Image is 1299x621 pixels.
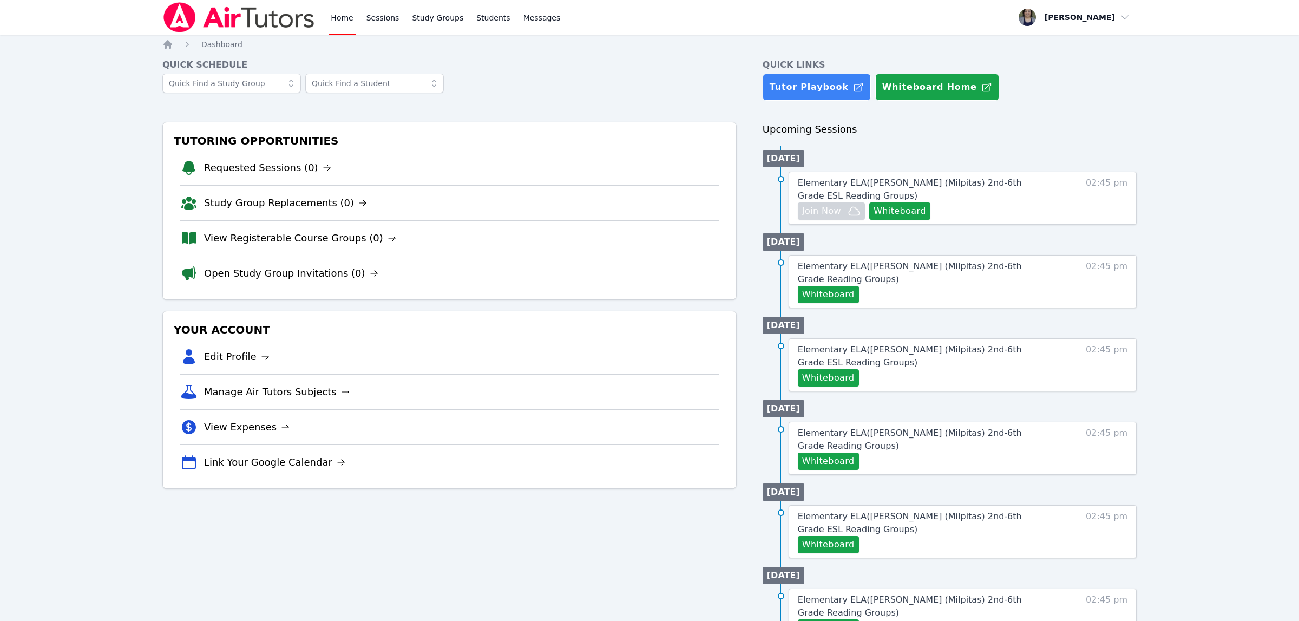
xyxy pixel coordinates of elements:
span: 02:45 pm [1086,177,1127,220]
button: Whiteboard [798,536,859,553]
a: Tutor Playbook [763,74,871,101]
a: Study Group Replacements (0) [204,195,367,211]
a: Elementary ELA([PERSON_NAME] (Milpitas) 2nd-6th Grade Reading Groups) [798,427,1045,453]
span: 02:45 pm [1086,510,1127,553]
a: Open Study Group Invitations (0) [204,266,378,281]
span: 02:45 pm [1086,260,1127,303]
span: Elementary ELA ( [PERSON_NAME] (Milpitas) 2nd-6th Grade ESL Reading Groups ) [798,511,1022,534]
a: Dashboard [201,39,242,50]
a: Link Your Google Calendar [204,455,345,470]
li: [DATE] [763,233,804,251]
a: Elementary ELA([PERSON_NAME] (Milpitas) 2nd-6th Grade ESL Reading Groups) [798,343,1045,369]
li: [DATE] [763,483,804,501]
span: 02:45 pm [1086,427,1127,470]
span: Dashboard [201,40,242,49]
h3: Upcoming Sessions [763,122,1137,137]
span: Messages [523,12,561,23]
a: Edit Profile [204,349,270,364]
span: Elementary ELA ( [PERSON_NAME] (Milpitas) 2nd-6th Grade Reading Groups ) [798,594,1022,618]
h3: Your Account [172,320,727,339]
li: [DATE] [763,150,804,167]
span: Join Now [802,205,841,218]
a: Elementary ELA([PERSON_NAME] (Milpitas) 2nd-6th Grade Reading Groups) [798,593,1045,619]
a: Manage Air Tutors Subjects [204,384,350,400]
h4: Quick Links [763,58,1137,71]
a: Requested Sessions (0) [204,160,331,175]
input: Quick Find a Study Group [162,74,301,93]
li: [DATE] [763,567,804,584]
li: [DATE] [763,317,804,334]
input: Quick Find a Student [305,74,444,93]
li: [DATE] [763,400,804,417]
a: Elementary ELA([PERSON_NAME] (Milpitas) 2nd-6th Grade Reading Groups) [798,260,1045,286]
a: Elementary ELA([PERSON_NAME] (Milpitas) 2nd-6th Grade ESL Reading Groups) [798,177,1045,202]
button: Whiteboard [798,369,859,387]
span: Elementary ELA ( [PERSON_NAME] (Milpitas) 2nd-6th Grade ESL Reading Groups ) [798,344,1022,368]
button: Join Now [798,202,865,220]
img: Air Tutors [162,2,316,32]
button: Whiteboard [798,453,859,470]
button: Whiteboard [869,202,930,220]
nav: Breadcrumb [162,39,1137,50]
a: View Expenses [204,420,290,435]
button: Whiteboard Home [875,74,999,101]
h4: Quick Schedule [162,58,737,71]
span: Elementary ELA ( [PERSON_NAME] (Milpitas) 2nd-6th Grade Reading Groups ) [798,261,1022,284]
span: 02:45 pm [1086,343,1127,387]
span: Elementary ELA ( [PERSON_NAME] (Milpitas) 2nd-6th Grade ESL Reading Groups ) [798,178,1022,201]
a: View Registerable Course Groups (0) [204,231,396,246]
button: Whiteboard [798,286,859,303]
h3: Tutoring Opportunities [172,131,727,151]
span: Elementary ELA ( [PERSON_NAME] (Milpitas) 2nd-6th Grade Reading Groups ) [798,428,1022,451]
a: Elementary ELA([PERSON_NAME] (Milpitas) 2nd-6th Grade ESL Reading Groups) [798,510,1045,536]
